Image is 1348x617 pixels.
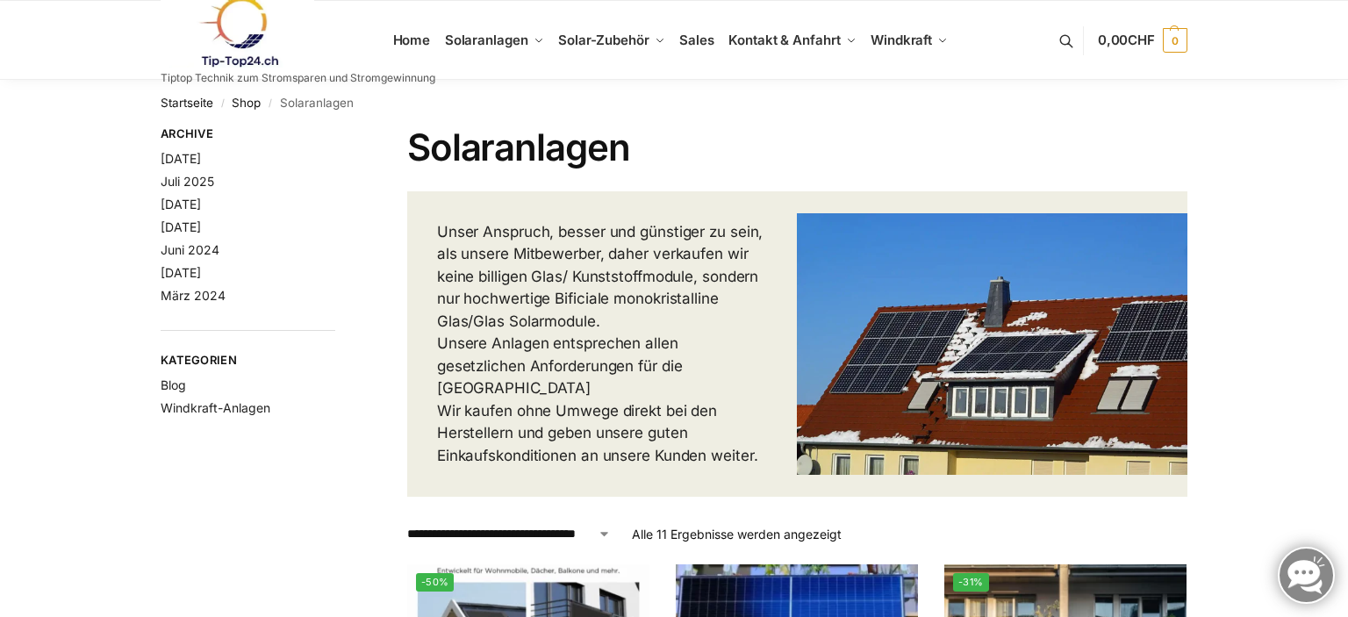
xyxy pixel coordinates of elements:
a: März 2024 [161,288,226,303]
nav: Breadcrumb [161,80,1187,126]
a: Juni 2024 [161,242,219,257]
span: Solaranlagen [445,32,528,48]
p: Tiptop Technik zum Stromsparen und Stromgewinnung [161,73,435,83]
a: Sales [672,1,721,80]
span: Sales [679,32,714,48]
a: [DATE] [161,151,201,166]
span: Archive [161,126,335,143]
img: Solar Dachanlage 6,5 KW [797,213,1187,474]
a: [DATE] [161,197,201,212]
a: Startseite [161,96,213,110]
span: Solar-Zubehör [558,32,649,48]
p: Unser Anspruch, besser und günstiger zu sein, als unsere Mitbewerber, daher verkaufen wir keine b... [437,221,768,468]
a: Windkraft [864,1,956,80]
a: Blog [161,377,186,392]
span: Kategorien [161,352,335,369]
a: Solar-Zubehör [551,1,672,80]
span: / [261,97,279,111]
a: Windkraft-Anlagen [161,400,270,415]
span: 0 [1163,28,1187,53]
button: Close filters [335,126,346,146]
span: CHF [1128,32,1155,48]
a: Shop [232,96,261,110]
a: Solaranlagen [437,1,550,80]
h1: Solaranlagen [407,126,1187,169]
a: [DATE] [161,265,201,280]
a: Juli 2025 [161,174,214,189]
select: Shop-Reihenfolge [407,525,611,543]
span: / [213,97,232,111]
span: Kontakt & Anfahrt [728,32,840,48]
span: Windkraft [871,32,932,48]
span: 0,00 [1098,32,1155,48]
a: Kontakt & Anfahrt [721,1,864,80]
a: [DATE] [161,219,201,234]
p: Alle 11 Ergebnisse werden angezeigt [632,525,842,543]
a: 0,00CHF 0 [1098,14,1187,67]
